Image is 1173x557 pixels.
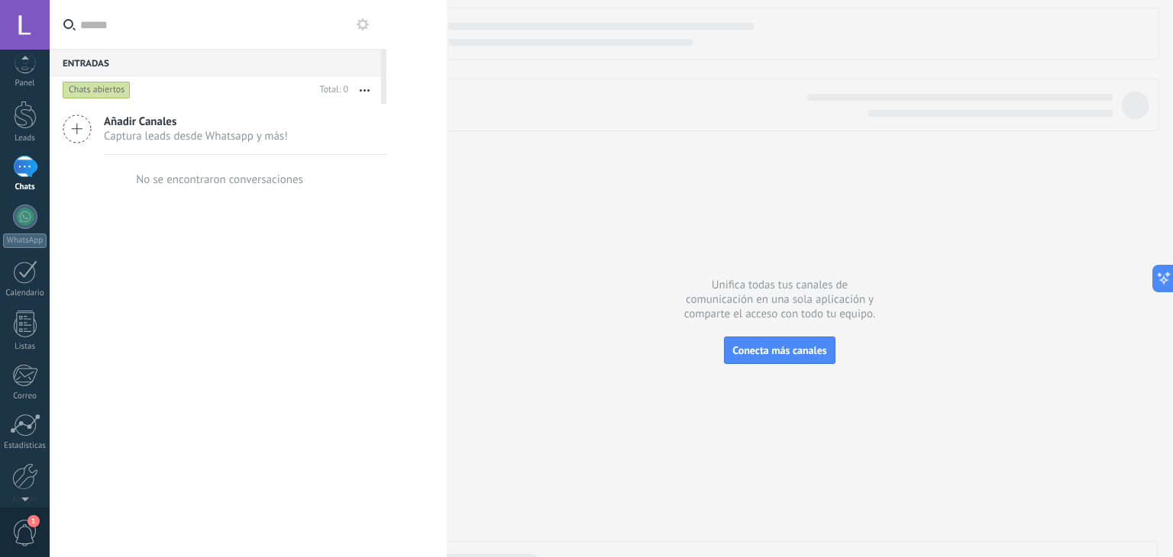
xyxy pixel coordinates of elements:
div: Calendario [3,288,47,298]
div: No se encontraron conversaciones [136,172,303,187]
img: tab_keywords_by_traffic_grey.svg [163,89,175,101]
div: WhatsApp [3,233,47,248]
button: Conecta más canales [724,336,835,364]
div: Dominio [80,90,117,100]
div: Entradas [50,49,381,76]
span: Añadir Canales [104,114,288,129]
img: website_grey.svg [24,40,37,52]
div: Palabras clave [179,90,243,100]
div: Estadísticas [3,441,47,451]
div: [PERSON_NAME]: [DOMAIN_NAME] [40,40,218,52]
div: Correo [3,391,47,401]
div: Listas [3,342,47,352]
button: Más [348,76,381,104]
img: logo_orange.svg [24,24,37,37]
span: 1 [27,515,40,527]
div: Chats [3,182,47,192]
div: Leads [3,134,47,143]
span: Conecta más canales [732,343,826,357]
div: Chats abiertos [63,81,131,99]
div: Total: 0 [314,82,348,98]
div: v 4.0.25 [43,24,75,37]
span: Captura leads desde Whatsapp y más! [104,129,288,143]
img: tab_domain_overview_orange.svg [63,89,76,101]
div: Panel [3,79,47,89]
